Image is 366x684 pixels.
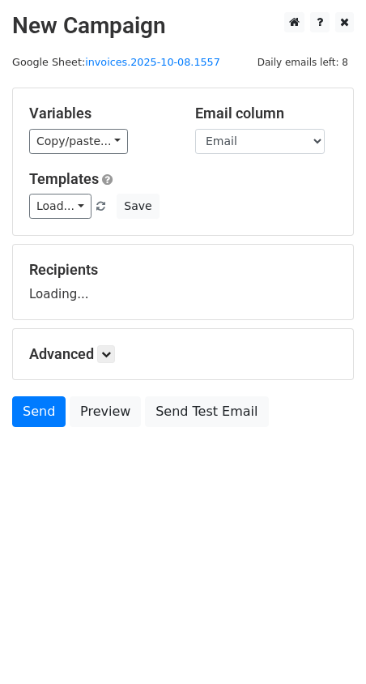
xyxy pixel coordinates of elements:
[117,194,159,219] button: Save
[29,105,171,122] h5: Variables
[29,261,337,279] h5: Recipients
[29,261,337,303] div: Loading...
[195,105,337,122] h5: Email column
[29,194,91,219] a: Load...
[12,56,220,68] small: Google Sheet:
[70,396,141,427] a: Preview
[29,129,128,154] a: Copy/paste...
[252,53,354,71] span: Daily emails left: 8
[12,12,354,40] h2: New Campaign
[29,170,99,187] a: Templates
[145,396,268,427] a: Send Test Email
[252,56,354,68] a: Daily emails left: 8
[85,56,220,68] a: invoices.2025-10-08.1557
[29,345,337,363] h5: Advanced
[12,396,66,427] a: Send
